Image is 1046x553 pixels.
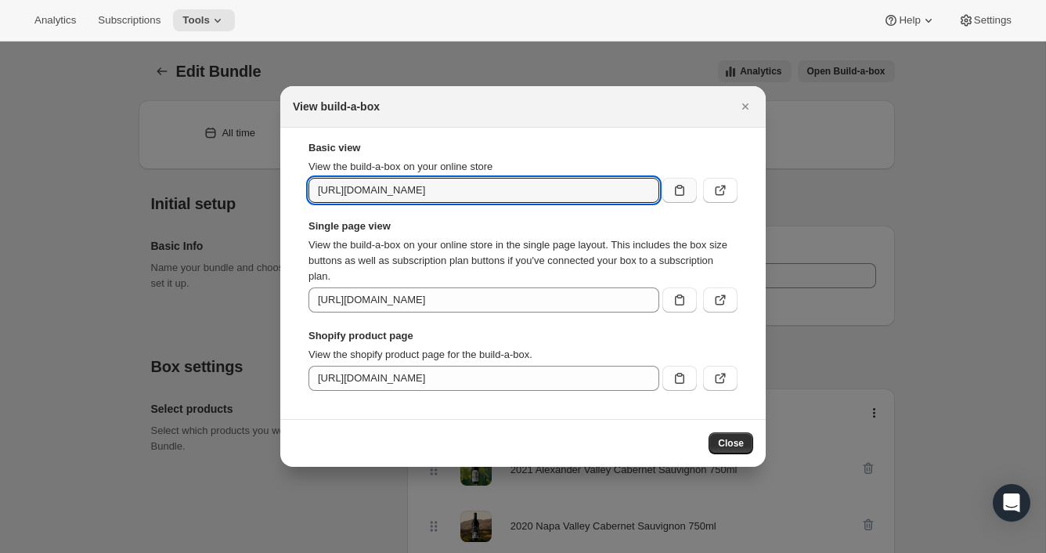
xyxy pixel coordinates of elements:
span: Help [899,14,920,27]
button: Help [874,9,945,31]
button: Settings [949,9,1021,31]
h2: View build-a-box [293,99,380,114]
p: View the shopify product page for the build-a-box. [308,347,738,363]
strong: Basic view [308,140,738,156]
div: Open Intercom Messenger [993,484,1030,522]
span: Settings [974,14,1012,27]
span: Close [718,437,744,450]
button: Close [734,96,756,117]
p: View the build-a-box on your online store in the single page layout. This includes the box size b... [308,237,738,284]
span: Analytics [34,14,76,27]
span: Tools [182,14,210,27]
button: Analytics [25,9,85,31]
button: Subscriptions [88,9,170,31]
span: Subscriptions [98,14,161,27]
strong: Shopify product page [308,328,738,344]
button: Close [709,432,753,454]
button: Tools [173,9,235,31]
strong: Single page view [308,219,738,234]
p: View the build-a-box on your online store [308,159,738,175]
